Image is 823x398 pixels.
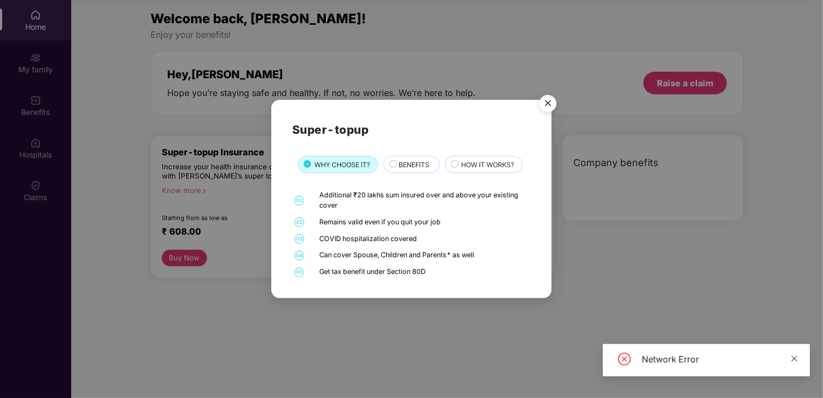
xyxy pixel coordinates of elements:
[791,355,798,362] span: close
[314,160,370,170] span: WHY CHOOSE IT?
[399,160,429,170] span: BENEFITS
[294,267,304,277] span: 05
[294,251,304,260] span: 04
[294,234,304,244] span: 03
[292,121,531,139] h2: Super-topup
[320,190,529,211] div: Additional ₹20 lakhs sum insured over and above your existing cover
[618,353,631,366] span: close-circle
[533,90,562,119] button: Close
[320,267,529,277] div: Get tax benefit under Section 80D
[320,250,529,260] div: Can cover Spouse, Children and Parents* as well
[294,217,304,227] span: 02
[294,196,304,205] span: 01
[642,353,797,366] div: Network Error
[320,217,529,228] div: Remains valid even if you quit your job
[533,90,563,120] img: svg+xml;base64,PHN2ZyB4bWxucz0iaHR0cDovL3d3dy53My5vcmcvMjAwMC9zdmciIHdpZHRoPSI1NiIgaGVpZ2h0PSI1Ni...
[320,234,529,244] div: COVID hospitalization covered
[462,160,515,170] span: HOW IT WORKS?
